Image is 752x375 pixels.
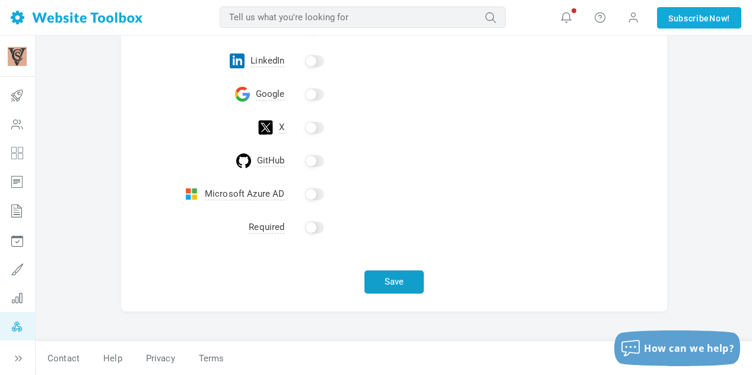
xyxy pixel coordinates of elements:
[657,7,741,29] a: SubscribeNow!
[256,89,285,100] span: Google
[205,188,285,200] span: Microsoft Azure AD
[8,47,27,66] img: VCS_Logo_NewWebsiteBackground.png
[220,7,506,28] input: Tell us what you're looking for
[184,187,199,201] img: microsoft-icon.svg
[250,55,284,67] span: LinkedIn
[36,348,91,369] a: Contact
[187,348,224,369] a: Terms
[91,348,134,369] a: Help
[614,330,740,366] button: How can we help?
[279,122,284,134] span: X
[236,153,251,168] img: github-icon.svg
[230,53,245,68] img: linkedin-logo.svg
[235,87,250,102] img: google-icon.svg
[258,120,273,135] img: twitter-logo.svg
[249,222,284,234] span: Required
[709,12,730,25] span: Now!
[134,348,187,369] a: Privacy
[257,155,285,167] span: GitHub
[644,342,734,355] span: How can we help?
[364,270,424,294] button: Save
